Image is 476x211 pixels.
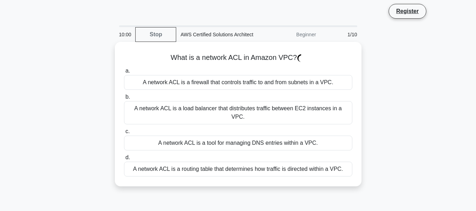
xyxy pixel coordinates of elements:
div: Beginner [259,27,320,42]
div: 1/10 [320,27,361,42]
span: d. [125,154,130,160]
span: c. [125,128,130,134]
div: A network ACL is a tool for managing DNS entries within a VPC. [124,136,352,150]
div: A network ACL is a load balancer that distributes traffic between EC2 instances in a VPC. [124,101,352,124]
span: a. [125,68,130,74]
div: A network ACL is a firewall that controls traffic to and from subnets in a VPC. [124,75,352,90]
div: AWS Certified Solutions Architect [176,27,258,42]
a: Stop [135,27,177,42]
h5: What is a network ACL in Amazon VPC? [123,53,353,62]
span: b. [125,94,130,100]
a: Register [392,7,423,15]
div: A network ACL is a routing table that determines how traffic is directed within a VPC. [124,162,352,176]
div: 10:00 [115,27,135,42]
